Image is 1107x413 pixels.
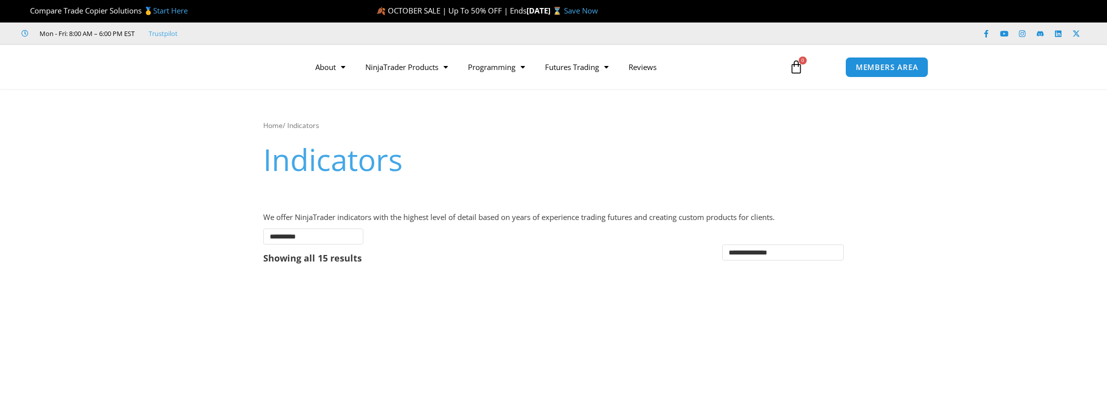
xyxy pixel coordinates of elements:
img: LogoAI | Affordable Indicators – NinjaTrader [179,49,286,85]
p: We offer NinjaTrader indicators with the highest level of detail based on years of experience tra... [263,210,844,224]
a: Start Here [153,5,188,15]
h1: Indicators [263,138,844,180]
img: 🏆 [22,7,30,14]
a: 0 [774,52,818,81]
a: About [305,55,355,78]
span: 🍂 OCTOBER SALE | Up To 50% OFF | Ends [376,5,526,15]
nav: Menu [305,55,778,78]
span: 0 [799,56,807,64]
span: Mon - Fri: 8:00 AM – 6:00 PM EST [37,27,135,39]
nav: Breadcrumb [263,119,844,132]
a: Reviews [619,55,667,78]
a: MEMBERS AREA [845,57,929,77]
span: MEMBERS AREA [856,63,918,71]
select: Shop order [722,244,844,260]
a: Save Now [564,5,598,15]
p: Showing all 15 results [263,253,362,262]
a: Futures Trading [535,55,619,78]
a: Trustpilot [149,27,178,39]
a: Programming [458,55,535,78]
strong: [DATE] ⌛ [526,5,564,15]
span: Compare Trade Copier Solutions 🥇 [22,5,188,15]
a: NinjaTrader Products [355,55,458,78]
a: Home [263,120,283,130]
